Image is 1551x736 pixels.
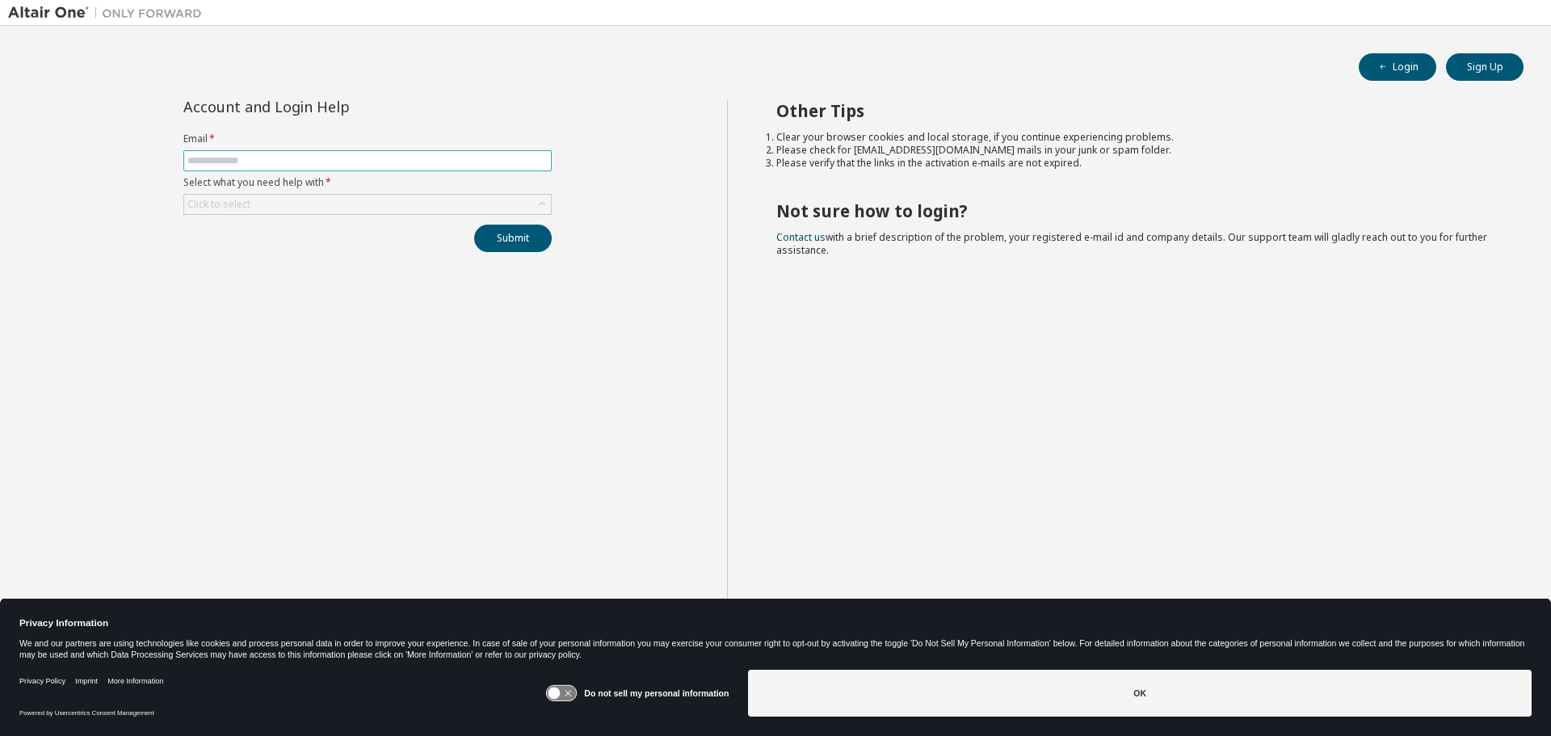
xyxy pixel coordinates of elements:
span: with a brief description of the problem, your registered e-mail id and company details. Our suppo... [776,230,1487,257]
button: Sign Up [1446,53,1524,81]
h2: Not sure how to login? [776,200,1495,221]
div: Click to select [187,198,250,211]
li: Please check for [EMAIL_ADDRESS][DOMAIN_NAME] mails in your junk or spam folder. [776,144,1495,157]
li: Clear your browser cookies and local storage, if you continue experiencing problems. [776,131,1495,144]
img: Altair One [8,5,210,21]
a: Contact us [776,230,826,244]
div: Account and Login Help [183,100,478,113]
div: Click to select [184,195,551,214]
button: Login [1359,53,1436,81]
li: Please verify that the links in the activation e-mails are not expired. [776,157,1495,170]
button: Submit [474,225,552,252]
label: Email [183,132,552,145]
label: Select what you need help with [183,176,552,189]
h2: Other Tips [776,100,1495,121]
